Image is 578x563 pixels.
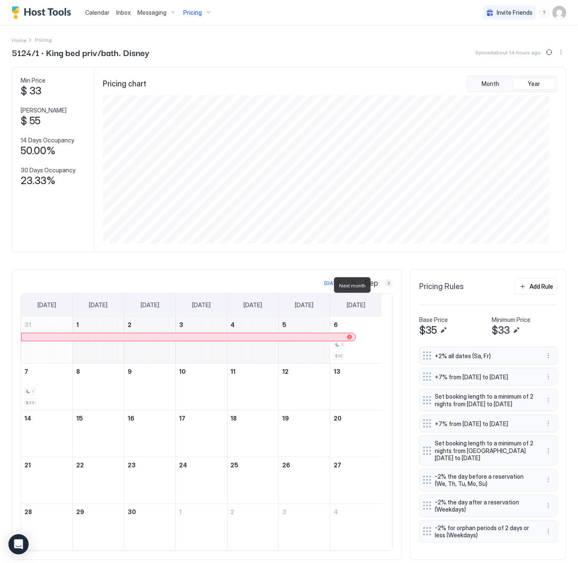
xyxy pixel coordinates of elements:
[21,317,72,364] td: August 31, 2025
[176,504,227,550] td: October 1, 2025
[231,508,235,515] span: 2
[76,461,84,469] span: 22
[543,501,554,511] div: menu
[179,368,186,375] span: 10
[553,6,566,19] div: User profile
[279,364,330,379] a: September 12, 2025
[179,415,185,422] span: 17
[282,321,286,328] span: 5
[29,294,64,316] a: Sunday
[543,395,554,405] button: More options
[513,78,555,90] button: Year
[364,279,378,288] span: Sep
[80,294,116,316] a: Monday
[492,316,530,324] span: Minimum Price
[128,461,136,469] span: 23
[176,317,227,332] a: September 3, 2025
[543,418,554,429] div: menu
[176,363,227,410] td: September 10, 2025
[347,301,365,309] span: [DATE]
[128,415,134,422] span: 16
[184,294,219,316] a: Wednesday
[419,316,448,324] span: Base Price
[72,317,124,364] td: September 1, 2025
[279,457,330,473] a: September 26, 2025
[543,395,554,405] div: menu
[21,317,72,332] a: August 31, 2025
[12,35,27,44] a: Home
[439,325,449,335] button: Edit
[435,393,535,408] span: Set booking length to a minimum of 2 nights from [DATE] to [DATE]
[85,9,110,16] span: Calendar
[330,504,382,520] a: October 4, 2025
[515,278,557,295] button: Add Rule
[179,321,183,328] span: 3
[335,353,343,359] span: $36
[21,410,72,457] td: September 14, 2025
[435,420,535,428] span: +7% from [DATE] to [DATE]
[124,504,175,520] a: September 30, 2025
[128,368,132,375] span: 9
[21,115,40,127] span: $ 55
[435,473,535,488] span: -2% the day before a reservation (We, Th, Tu, Mo, Su)
[12,37,27,43] span: Home
[419,324,437,337] span: $35
[21,363,72,410] td: September 7, 2025
[124,504,176,550] td: September 30, 2025
[103,79,146,89] span: Pricing chart
[330,410,382,457] td: September 20, 2025
[116,9,131,16] span: Inbox
[73,457,124,473] a: September 22, 2025
[330,317,382,364] td: September 6, 2025
[183,9,202,16] span: Pricing
[124,410,175,426] a: September 16, 2025
[116,8,131,17] a: Inbox
[227,457,278,473] a: September 25, 2025
[21,85,41,97] span: $ 33
[330,317,382,332] a: September 6, 2025
[282,415,289,422] span: 19
[76,321,79,328] span: 1
[543,475,554,485] button: More options
[544,47,554,57] button: Sync prices
[543,501,554,511] button: More options
[124,317,176,364] td: September 2, 2025
[26,400,35,405] span: $33
[235,294,270,316] a: Thursday
[278,363,330,410] td: September 12, 2025
[334,508,338,515] span: 4
[24,461,31,469] span: 21
[339,282,366,289] span: Next month
[227,317,278,364] td: September 4, 2025
[179,461,187,469] span: 24
[124,364,175,379] a: September 9, 2025
[385,279,393,287] button: Next month
[76,368,80,375] span: 8
[12,6,75,19] div: Host Tools Logo
[492,324,510,337] span: $33
[295,301,314,309] span: [DATE]
[227,363,278,410] td: September 11, 2025
[124,457,175,473] a: September 23, 2025
[435,440,535,462] span: Set booking length to a minimum of 2 nights from [GEOGRAPHIC_DATA][DATE] to [DATE]
[231,368,236,375] span: 11
[128,321,131,328] span: 2
[21,457,72,473] a: September 21, 2025
[279,317,330,332] a: September 5, 2025
[73,410,124,426] a: September 15, 2025
[282,368,289,375] span: 12
[35,37,52,43] span: Breadcrumb
[467,76,557,92] div: tab-group
[24,368,28,375] span: 7
[76,415,83,422] span: 15
[89,301,107,309] span: [DATE]
[543,351,554,361] div: menu
[543,372,554,382] button: More options
[231,415,237,422] span: 18
[24,415,31,422] span: 14
[334,368,340,375] span: 13
[543,418,554,429] button: More options
[330,457,382,473] a: September 27, 2025
[21,504,72,520] a: September 28, 2025
[227,410,278,426] a: September 18, 2025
